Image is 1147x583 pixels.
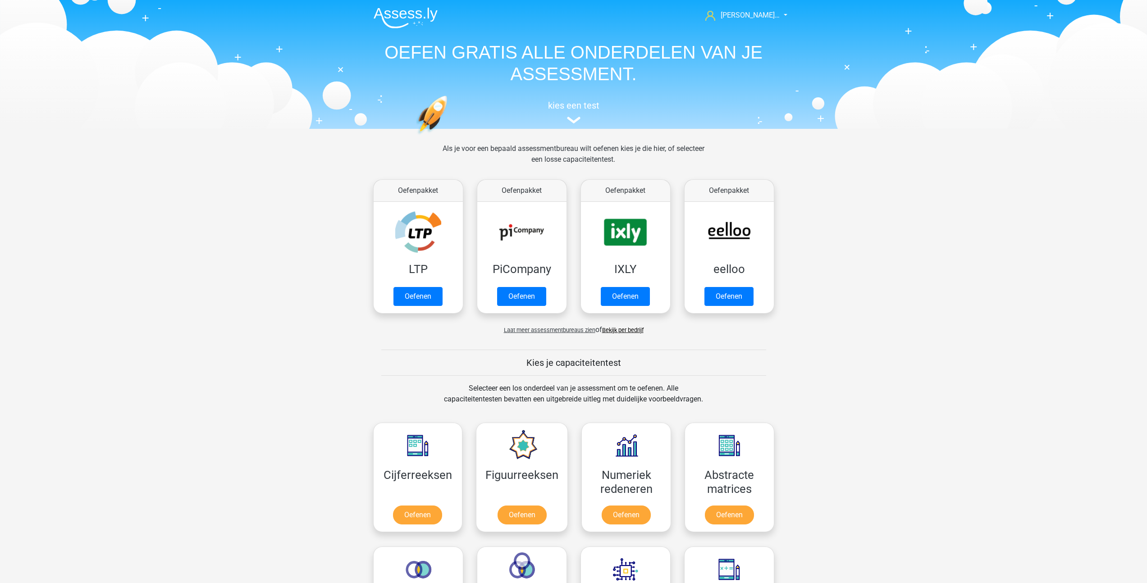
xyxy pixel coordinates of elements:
a: Oefenen [704,287,754,306]
h5: kies een test [366,100,781,111]
span: Laat meer assessmentbureaus zien [504,327,595,333]
div: Selecteer een los onderdeel van je assessment om te oefenen. Alle capaciteitentesten bevatten een... [435,383,712,415]
img: oefenen [416,96,482,177]
a: kies een test [366,100,781,124]
a: Oefenen [601,287,650,306]
a: Oefenen [602,506,651,524]
div: Als je voor een bepaald assessmentbureau wilt oefenen kies je die hier, of selecteer een losse ca... [435,143,712,176]
a: Oefenen [705,506,754,524]
a: Oefenen [393,287,443,306]
img: assessment [567,117,580,123]
div: of [366,317,781,335]
h5: Kies je capaciteitentest [381,357,766,368]
a: [PERSON_NAME]… [702,10,781,21]
a: Oefenen [498,506,547,524]
h1: OEFEN GRATIS ALLE ONDERDELEN VAN JE ASSESSMENT. [366,41,781,85]
a: Oefenen [497,287,546,306]
span: [PERSON_NAME]… [721,11,780,19]
a: Bekijk per bedrijf [602,327,644,333]
img: Assessly [374,7,438,28]
a: Oefenen [393,506,442,524]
